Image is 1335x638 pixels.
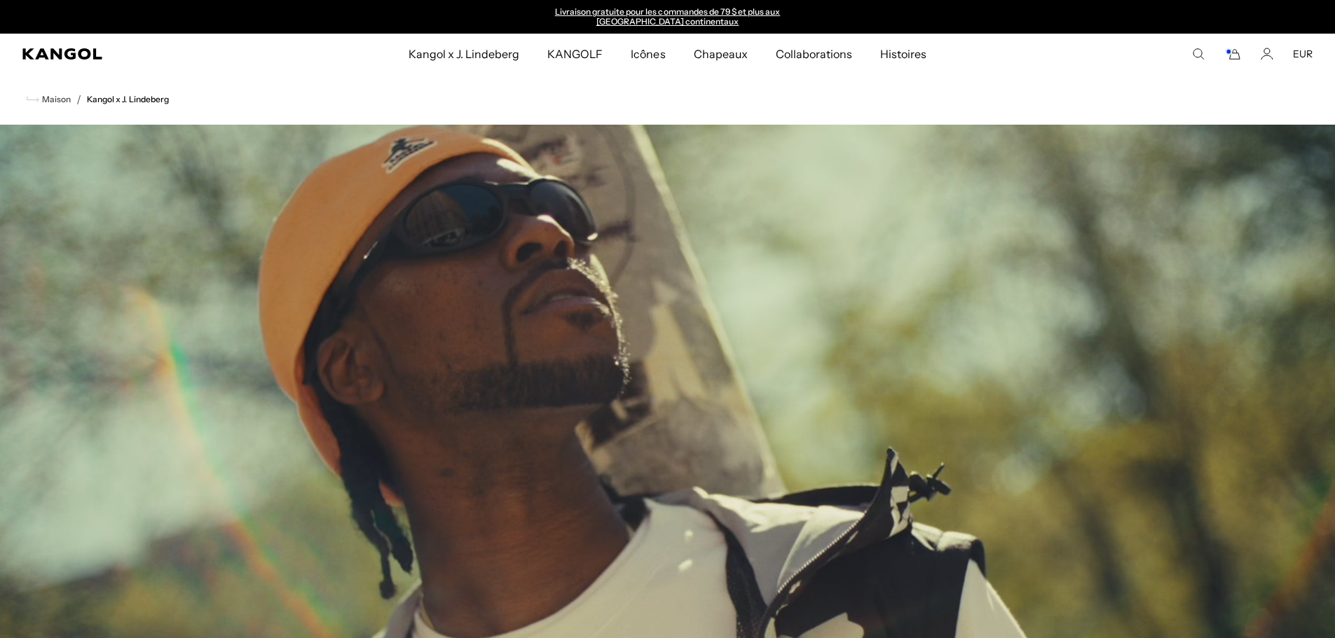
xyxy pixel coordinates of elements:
font: Collaborations [776,47,852,61]
a: Maison [27,93,71,106]
button: Panier [1224,48,1241,60]
summary: Rechercher ici [1192,48,1205,60]
a: Kangol [22,48,271,60]
a: Kangol x J. Lindeberg [395,34,534,74]
slideshow-component: Barre d'annonces [523,7,812,27]
a: Icônes [617,34,679,74]
a: Compte [1261,48,1273,60]
font: Kangol x J. Lindeberg [87,94,169,104]
a: Chapeaux [680,34,762,74]
font: Maison [42,94,71,104]
font: / [76,92,81,106]
font: KANGOLF [547,47,603,61]
div: Annonce [523,7,812,27]
button: EUR [1293,48,1313,60]
font: Histoires [880,47,926,61]
font: Chapeaux [694,47,748,61]
a: Kangol x J. Lindeberg [87,95,169,104]
a: Collaborations [762,34,866,74]
a: KANGOLF [533,34,617,74]
font: Kangol x J. Lindeberg [409,47,520,61]
font: Icônes [631,47,665,61]
a: Histoires [866,34,940,74]
font: Livraison gratuite pour les commandes de 79 $ et plus aux [GEOGRAPHIC_DATA] continentaux [555,6,781,27]
div: 1 sur 2 [523,7,812,27]
a: Informations d'expédition [555,6,781,27]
